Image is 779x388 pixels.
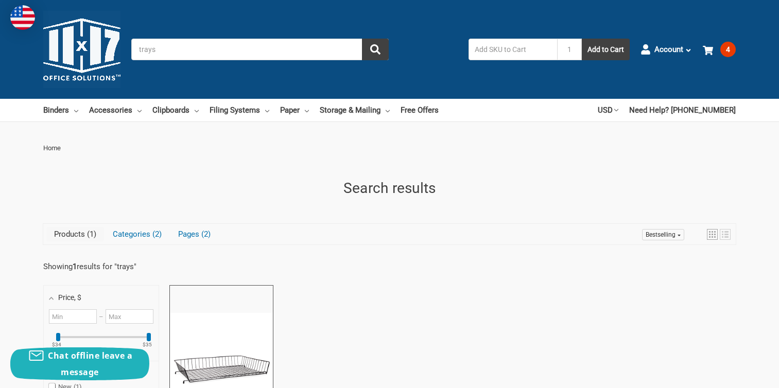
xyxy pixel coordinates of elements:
a: View Products Tab [46,227,104,241]
input: Maximum value [106,309,153,324]
input: Search by keyword, brand or SKU [131,39,389,60]
a: Clipboards [152,99,199,121]
a: Storage & Mailing [320,99,390,121]
span: 1 [85,230,96,239]
a: Account [640,36,692,63]
button: Chat offline leave a message [10,347,149,380]
a: Filing Systems [210,99,269,121]
span: 4 [720,42,736,57]
a: Sort options [642,229,684,240]
a: 4 [703,36,736,63]
span: Home [43,144,61,152]
button: Add to Cart [582,39,630,60]
ins: $35 [136,342,158,347]
a: Free Offers [401,99,439,121]
img: duty and tax information for United States [10,5,35,30]
span: Chat offline leave a message [48,350,132,378]
span: 2 [150,230,162,239]
span: – [97,313,105,321]
input: Add SKU to Cart [469,39,557,60]
a: View list mode [720,229,731,240]
div: Showing results for " " [43,262,167,271]
a: Accessories [89,99,142,121]
span: Price [58,293,81,302]
a: Paper [280,99,309,121]
a: View grid mode [707,229,718,240]
a: Need Help? [PHONE_NUMBER] [629,99,736,121]
h1: Search results [43,178,736,199]
a: View Categories Tab [105,227,169,241]
b: 1 [73,262,77,271]
span: Bestselling [646,231,676,238]
span: Account [654,44,683,56]
span: , $ [74,293,81,302]
a: View Pages Tab [170,227,218,241]
a: USD [598,99,618,121]
img: 11x17.com [43,11,120,88]
a: Binders [43,99,78,121]
iframe: Google Customer Reviews [694,360,779,388]
input: Minimum value [49,309,97,324]
a: trays [117,262,134,271]
span: 2 [199,230,211,239]
ins: $34 [46,342,67,347]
